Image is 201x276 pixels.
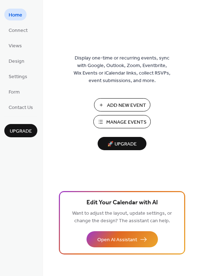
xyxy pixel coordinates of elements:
[72,209,172,226] span: Want to adjust the layout, update settings, or change the design? The assistant can help.
[93,115,151,128] button: Manage Events
[4,39,26,51] a: Views
[9,42,22,50] span: Views
[74,54,170,85] span: Display one-time or recurring events, sync with Google, Outlook, Zoom, Eventbrite, Wix Events or ...
[106,119,146,126] span: Manage Events
[87,198,158,208] span: Edit Your Calendar with AI
[10,128,32,135] span: Upgrade
[102,139,142,149] span: 🚀 Upgrade
[9,89,20,96] span: Form
[9,73,27,81] span: Settings
[87,231,158,247] button: Open AI Assistant
[9,27,28,34] span: Connect
[97,236,137,244] span: Open AI Assistant
[98,137,146,150] button: 🚀 Upgrade
[9,104,33,111] span: Contact Us
[4,86,24,97] a: Form
[4,24,32,36] a: Connect
[4,101,37,113] a: Contact Us
[94,98,150,111] button: Add New Event
[9,11,22,19] span: Home
[4,55,29,67] a: Design
[4,9,27,20] a: Home
[107,102,146,109] span: Add New Event
[4,124,37,137] button: Upgrade
[4,70,32,82] a: Settings
[9,58,24,65] span: Design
